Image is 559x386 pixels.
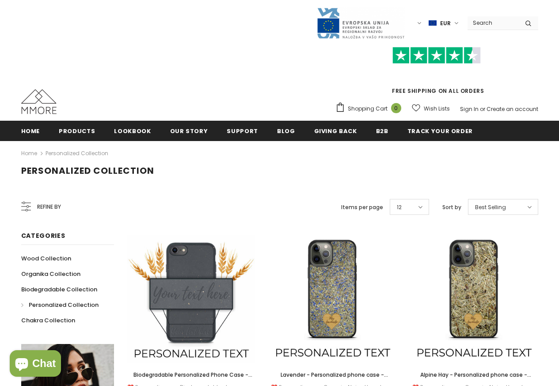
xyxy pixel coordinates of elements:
span: Biodegradable Collection [21,285,97,294]
span: Categories [21,231,65,240]
inbox-online-store-chat: Shopify online store chat [7,350,64,379]
span: Wood Collection [21,254,71,263]
a: Lookbook [114,121,151,141]
a: Products [59,121,95,141]
a: Alpine Hay - Personalized phone case - Personalized gift [410,370,538,380]
span: Shopping Cart [348,104,388,113]
a: Chakra Collection [21,313,75,328]
a: Organika Collection [21,266,80,282]
input: Search Site [468,16,518,29]
span: Home [21,127,40,135]
a: Home [21,148,37,159]
a: support [227,121,258,141]
span: FREE SHIPPING ON ALL ORDERS [335,51,538,95]
span: Refine by [37,202,61,212]
a: Our Story [170,121,208,141]
span: 12 [397,203,402,212]
a: B2B [376,121,388,141]
span: Lookbook [114,127,151,135]
a: Wish Lists [412,101,450,116]
span: B2B [376,127,388,135]
label: Sort by [442,203,461,212]
a: Wood Collection [21,251,71,266]
img: MMORE Cases [21,89,57,114]
span: support [227,127,258,135]
a: Blog [277,121,295,141]
a: Sign In [460,105,479,113]
a: Personalized Collection [21,297,99,313]
span: Products [59,127,95,135]
span: Organika Collection [21,270,80,278]
span: Blog [277,127,295,135]
span: Giving back [314,127,357,135]
a: Lavender - Personalized phone case - Personalized gift [269,370,397,380]
span: EUR [440,19,451,28]
span: Best Selling [475,203,506,212]
span: 0 [391,103,401,113]
img: Trust Pilot Stars [392,47,481,64]
a: Create an account [487,105,538,113]
label: Items per page [341,203,383,212]
a: Biodegradable Collection [21,282,97,297]
a: Javni Razpis [316,19,405,27]
a: Personalized Collection [46,149,108,157]
span: Personalized Collection [29,301,99,309]
span: Chakra Collection [21,316,75,325]
span: Our Story [170,127,208,135]
a: Biodegradable Personalized Phone Case - Black [127,370,255,380]
span: or [480,105,485,113]
a: Track your order [407,121,473,141]
a: Giving back [314,121,357,141]
span: Wish Lists [424,104,450,113]
iframe: Customer reviews powered by Trustpilot [335,64,538,87]
a: Home [21,121,40,141]
span: Personalized Collection [21,164,154,177]
span: Track your order [407,127,473,135]
a: Shopping Cart 0 [335,102,406,115]
img: Javni Razpis [316,7,405,39]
